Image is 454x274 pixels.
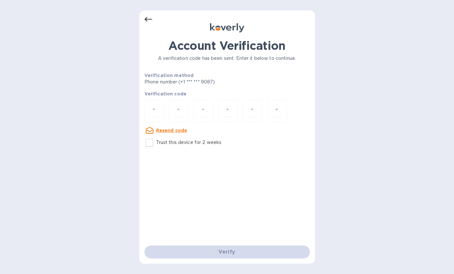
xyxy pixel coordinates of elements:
[144,79,265,85] p: Phone number (+1 *** *** 9087)
[144,91,310,97] p: Verification code
[156,128,187,133] u: Resend code
[144,55,310,62] p: A verification code has been sent. Enter it below to continue.
[144,39,310,52] h1: Account Verification
[144,73,194,78] b: Verification method
[156,139,222,146] p: Trust this device for 2 weeks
